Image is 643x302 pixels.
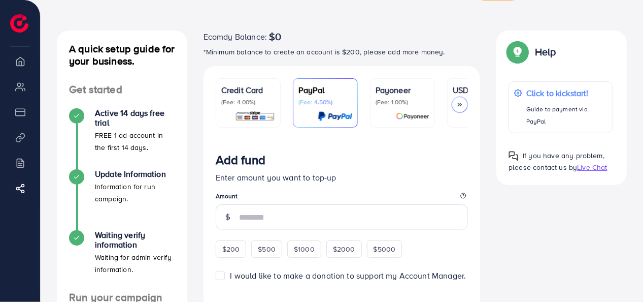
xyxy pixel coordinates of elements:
p: Enter amount you want to top-up [216,171,468,184]
img: logo [10,14,28,33]
span: I would like to make a donation to support my Account Manager. [230,270,466,281]
li: Update Information [57,169,187,230]
li: Active 14 days free trial [57,108,187,169]
span: $5000 [374,244,396,254]
img: Popup guide [509,151,519,161]
p: (Fee: 4.00%) [221,98,275,106]
legend: Amount [216,192,468,204]
p: (Fee: 4.50%) [298,98,352,106]
li: Waiting verify information [57,230,187,291]
p: (Fee: 0.00%) [453,98,506,106]
h4: Update Information [95,169,175,179]
span: $0 [269,31,281,43]
p: FREE 1 ad account in the first 14 days. [95,129,175,154]
p: Guide to payment via PayPal [526,103,607,128]
span: $2000 [333,244,355,254]
img: card [235,110,275,122]
h4: Active 14 days free trial [95,108,175,128]
span: If you have any problem, please contact us by [509,150,604,172]
h4: Get started [57,83,187,96]
span: $500 [258,244,276,254]
p: Waiting for admin verify information. [95,251,175,276]
p: Help [535,46,556,58]
h3: Add fund [216,153,265,167]
p: Click to kickstart! [526,87,607,99]
span: Ecomdy Balance: [204,31,267,43]
p: Payoneer [376,84,429,96]
span: $1000 [294,244,315,254]
p: PayPal [298,84,352,96]
h4: A quick setup guide for your business. [57,43,187,67]
p: Information for run campaign. [95,180,175,205]
img: card [396,110,429,122]
span: $200 [222,244,240,254]
span: Live Chat [577,162,607,172]
img: card [318,110,352,122]
img: Popup guide [509,43,527,61]
p: *Minimum balance to create an account is $200, please add more money. [204,46,481,58]
p: Credit Card [221,84,275,96]
h4: Waiting verify information [95,230,175,250]
p: USDT [453,84,506,96]
iframe: Chat [600,256,635,294]
p: (Fee: 1.00%) [376,98,429,106]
